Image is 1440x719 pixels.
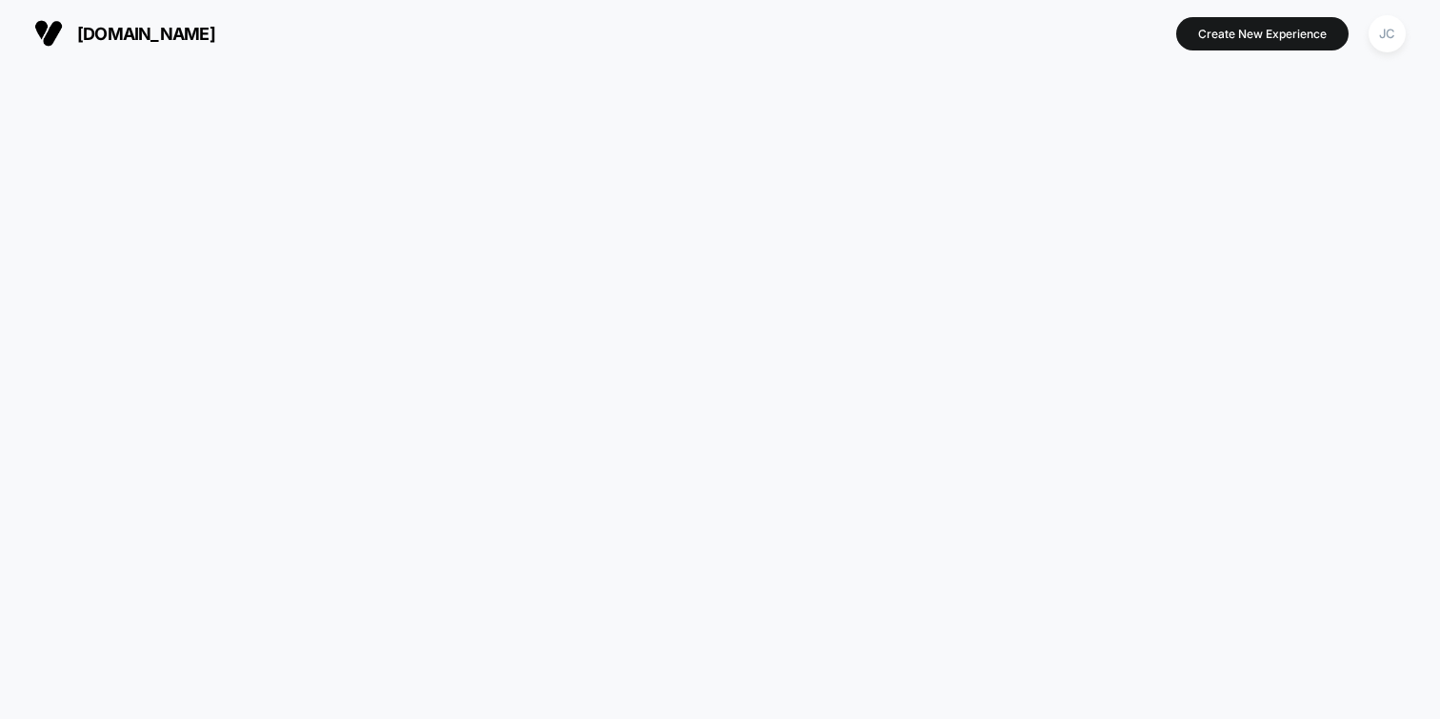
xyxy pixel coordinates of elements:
[1363,14,1411,53] button: JC
[1176,17,1349,50] button: Create New Experience
[1369,15,1406,52] div: JC
[29,18,221,49] button: [DOMAIN_NAME]
[77,24,215,44] span: [DOMAIN_NAME]
[34,19,63,48] img: Visually logo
